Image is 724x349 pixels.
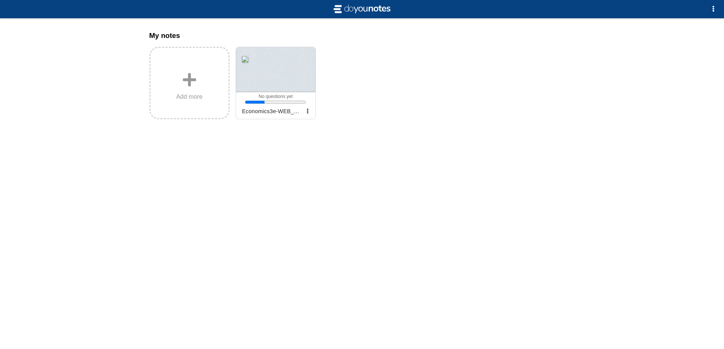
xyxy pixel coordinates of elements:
button: Options [706,2,721,17]
a: No questions yetEconomics3e-WEB_AObkTqf [236,47,316,119]
div: Economics3e-WEB_AObkTqf [239,105,303,117]
h3: My notes [149,32,575,40]
span: Add more [176,93,202,100]
img: svg+xml;base64,CiAgICAgIDxzdmcgdmlld0JveD0iLTIgLTIgMjAgNCIgeG1sbnM9Imh0dHA6Ly93d3cudzMub3JnLzIwMD... [332,3,393,15]
span: No questions yet [259,94,293,99]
